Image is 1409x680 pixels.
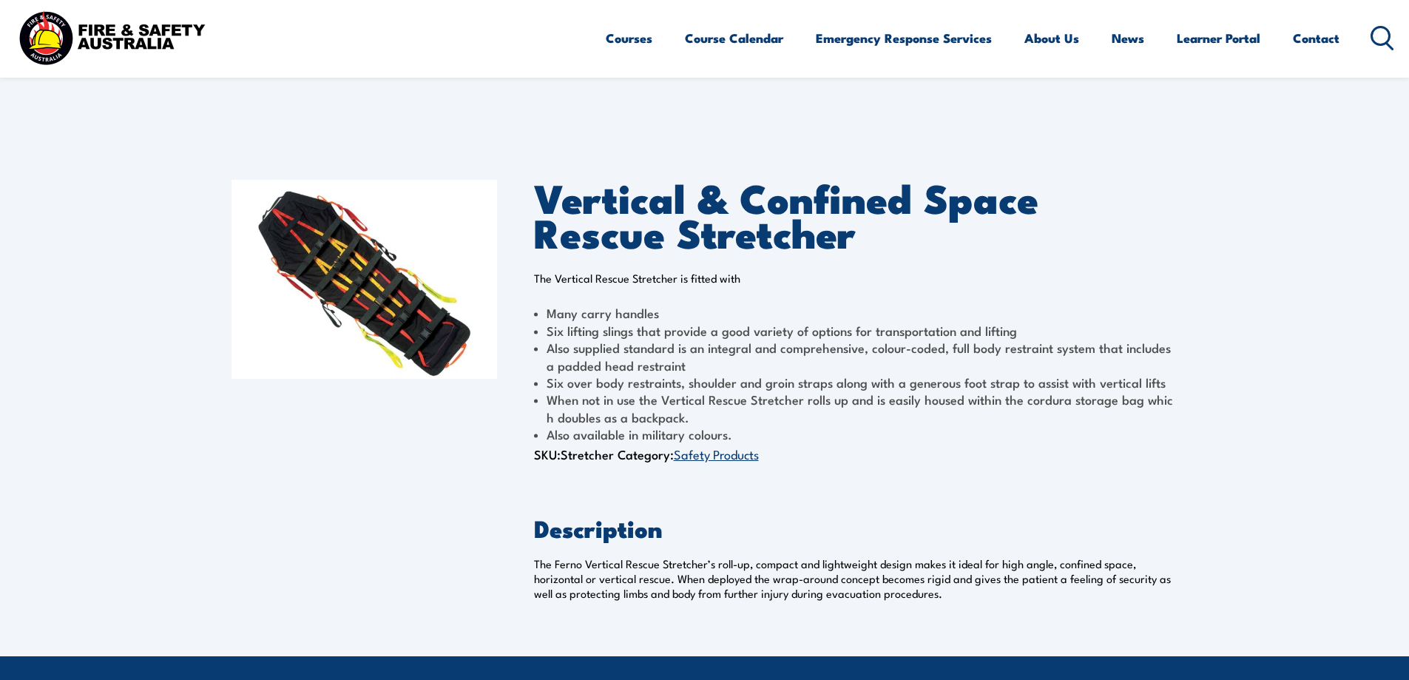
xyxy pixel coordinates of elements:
img: Vertical & Confined Space Rescue Stretcher [232,180,497,379]
p: The Vertical Rescue Stretcher is fitted with [534,271,1178,286]
h1: Vertical & Confined Space Rescue Stretcher [534,180,1178,249]
li: Many carry handles [534,304,1178,321]
a: News [1112,18,1144,58]
span: Category: [618,445,759,463]
li: Also available in military colours. [534,425,1178,442]
span: Stretcher [561,445,614,463]
li: Six lifting slings that provide a good variety of options for transportation and lifting [534,322,1178,339]
a: About Us [1024,18,1079,58]
a: Contact [1293,18,1339,58]
a: Safety Products [674,445,759,462]
a: Learner Portal [1177,18,1260,58]
li: When not in use the Vertical Rescue Stretcher rolls up and is easily housed within the cordura st... [534,391,1178,425]
a: Course Calendar [685,18,783,58]
a: Emergency Response Services [816,18,992,58]
li: Also supplied standard is an integral and comprehensive, colour-coded, full body restraint system... [534,339,1178,374]
p: The Ferno Vertical Rescue Stretcher’s roll-up, compact and lightweight design makes it ideal for ... [534,556,1178,601]
li: Six over body restraints, shoulder and groin straps along with a generous foot strap to assist wi... [534,374,1178,391]
a: Courses [606,18,652,58]
h2: Description [534,517,1178,538]
span: SKU: [534,445,614,463]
